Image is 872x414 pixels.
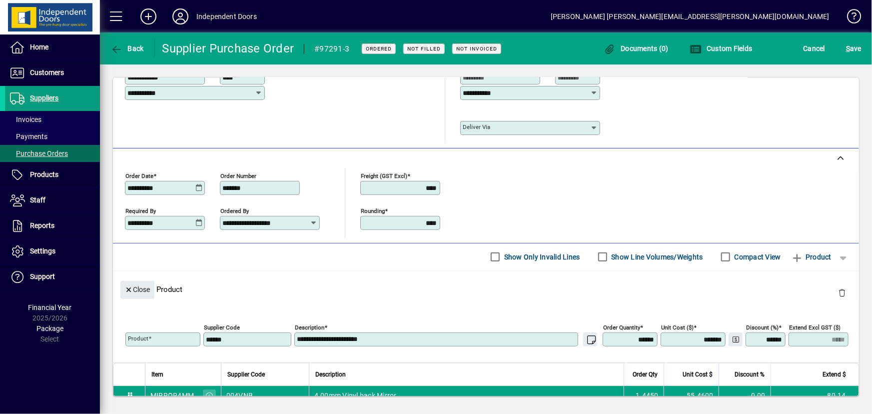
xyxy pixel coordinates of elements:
[5,264,100,289] a: Support
[30,170,58,178] span: Products
[791,249,832,265] span: Product
[846,40,862,56] span: ave
[30,272,55,280] span: Support
[220,207,249,214] mat-label: Ordered by
[366,45,392,52] span: Ordered
[164,7,196,25] button: Profile
[113,271,859,307] div: Product
[295,323,324,330] mat-label: Description
[456,45,497,52] span: Not Invoiced
[110,44,144,52] span: Back
[125,207,156,214] mat-label: Required by
[125,172,153,179] mat-label: Order date
[786,248,837,266] button: Product
[5,35,100,60] a: Home
[601,39,671,57] button: Documents (0)
[128,335,148,342] mat-label: Product
[5,239,100,264] a: Settings
[844,39,864,57] button: Save
[719,386,771,406] td: 0.00
[132,7,164,25] button: Add
[118,284,157,293] app-page-header-button: Close
[729,332,743,346] button: Change Price Levels
[407,45,441,52] span: Not Filled
[30,196,45,204] span: Staff
[840,2,860,34] a: Knowledge Base
[162,40,294,56] div: Supplier Purchase Order
[10,149,68,157] span: Purchase Orders
[603,323,640,330] mat-label: Order Quantity
[846,44,850,52] span: S
[823,369,846,380] span: Extend $
[150,390,194,400] div: MIRROR4MM
[227,369,265,380] span: Supplier Code
[687,39,755,57] button: Custom Fields
[220,172,256,179] mat-label: Order number
[5,213,100,238] a: Reports
[690,44,753,52] span: Custom Fields
[789,323,841,330] mat-label: Extend excl GST ($)
[315,369,346,380] span: Description
[5,111,100,128] a: Invoices
[551,8,830,24] div: [PERSON_NAME] [PERSON_NAME][EMAIL_ADDRESS][PERSON_NAME][DOMAIN_NAME]
[30,247,55,255] span: Settings
[314,41,349,57] div: #97291-3
[804,40,826,56] span: Cancel
[36,324,63,332] span: Package
[661,323,694,330] mat-label: Unit Cost ($)
[664,386,719,406] td: 55.4600
[633,369,658,380] span: Order Qty
[30,94,58,102] span: Suppliers
[314,390,397,400] span: 4.00mm Vinyl back Mirror
[746,323,779,330] mat-label: Discount (%)
[610,252,703,262] label: Show Line Volumes/Weights
[771,386,859,406] td: 80.14
[502,252,580,262] label: Show Only Invalid Lines
[830,288,854,297] app-page-header-button: Delete
[124,281,150,298] span: Close
[10,132,47,140] span: Payments
[30,68,64,76] span: Customers
[361,207,385,214] mat-label: Rounding
[5,162,100,187] a: Products
[30,221,54,229] span: Reports
[120,281,154,299] button: Close
[683,369,713,380] span: Unit Cost $
[624,386,664,406] td: 1.4450
[30,43,48,51] span: Home
[604,44,669,52] span: Documents (0)
[108,39,146,57] button: Back
[830,281,854,305] button: Delete
[463,123,490,130] mat-label: Deliver via
[28,303,72,311] span: Financial Year
[204,323,240,330] mat-label: Supplier Code
[221,386,309,406] td: 004VNB
[151,369,163,380] span: Item
[735,369,765,380] span: Discount %
[5,188,100,213] a: Staff
[196,8,257,24] div: Independent Doors
[100,39,155,57] app-page-header-button: Back
[801,39,828,57] button: Cancel
[733,252,781,262] label: Compact View
[5,128,100,145] a: Payments
[5,60,100,85] a: Customers
[5,145,100,162] a: Purchase Orders
[10,115,41,123] span: Invoices
[361,172,407,179] mat-label: Freight (GST excl)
